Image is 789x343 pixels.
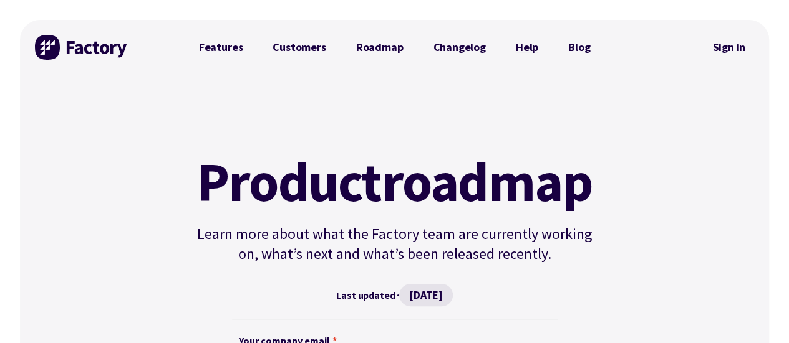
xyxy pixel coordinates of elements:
[501,35,553,60] a: Help
[418,35,500,60] a: Changelog
[382,154,593,209] mark: roadmap
[184,35,258,60] a: Features
[341,35,419,60] a: Roadmap
[727,283,789,343] iframe: Chat Widget
[184,35,606,60] nav: Primary Navigation
[191,284,598,306] div: Last updated ·
[191,224,598,264] p: Learn more about what the Factory team are currently working on, what’s next and what’s been rele...
[191,154,598,209] h1: Product
[704,33,754,62] a: Sign in
[399,284,453,306] span: [DATE]
[35,35,128,60] img: Factory
[553,35,605,60] a: Blog
[704,33,754,62] nav: Secondary Navigation
[258,35,341,60] a: Customers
